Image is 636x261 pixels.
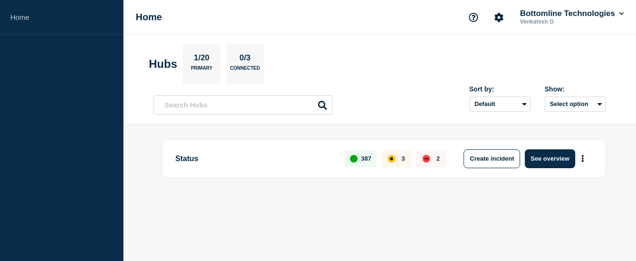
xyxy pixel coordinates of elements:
p: 1/20 [190,53,213,65]
button: Account settings [489,8,509,27]
p: 2 [436,155,440,162]
button: Create incident [464,149,520,168]
p: 0/3 [236,53,254,65]
select: Sort by [469,97,530,112]
div: Sort by: [469,85,530,93]
div: up [350,155,358,163]
button: See overview [525,149,575,168]
p: Connected [230,65,260,75]
p: 3 [401,155,405,162]
h2: Hubs [149,57,177,71]
button: More actions [577,150,589,167]
button: Support [464,8,483,27]
p: 387 [361,155,372,162]
button: Select option [545,97,606,112]
div: affected [388,155,395,163]
button: Bottomline Technologies [518,9,626,18]
p: Primary [191,65,212,75]
p: Venkatesh G [518,18,616,25]
input: Search Hubs [154,95,333,114]
h1: Home [136,12,162,23]
div: down [423,155,430,163]
div: Show: [545,85,606,93]
p: Status [175,149,334,168]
